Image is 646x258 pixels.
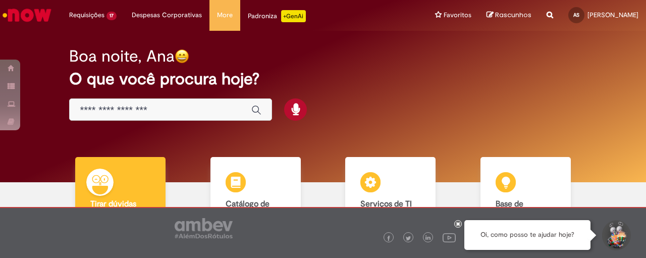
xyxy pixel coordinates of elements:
p: +GenAi [281,10,306,22]
b: Tirar dúvidas [90,199,136,209]
a: Base de Conhecimento Consulte e aprenda [458,157,594,254]
span: AS [573,12,579,18]
span: Favoritos [444,10,471,20]
img: happy-face.png [175,49,189,64]
img: ServiceNow [1,5,53,25]
span: [PERSON_NAME] [587,11,638,19]
a: Serviços de TI Encontre ajuda [323,157,458,254]
a: Rascunhos [487,11,531,20]
div: Oi, como posso te ajudar hoje? [464,220,590,250]
img: logo_footer_youtube.png [443,231,456,244]
span: Requisições [69,10,104,20]
span: More [217,10,233,20]
span: Rascunhos [495,10,531,20]
img: logo_footer_twitter.png [406,236,411,241]
b: Base de Conhecimento [496,199,549,218]
span: Despesas Corporativas [132,10,202,20]
a: Catálogo de Ofertas Abra uma solicitação [188,157,324,254]
a: Tirar dúvidas Tirar dúvidas com Lupi Assist e Gen Ai [53,157,188,254]
img: logo_footer_linkedin.png [425,235,430,241]
button: Iniciar Conversa de Suporte [601,220,631,250]
span: 17 [106,12,117,20]
b: Serviços de TI [360,199,412,209]
img: logo_footer_ambev_rotulo_gray.png [175,218,233,238]
img: logo_footer_facebook.png [386,236,391,241]
h2: Boa noite, Ana [69,47,175,65]
h2: O que você procura hoje? [69,70,576,88]
div: Padroniza [248,10,306,22]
